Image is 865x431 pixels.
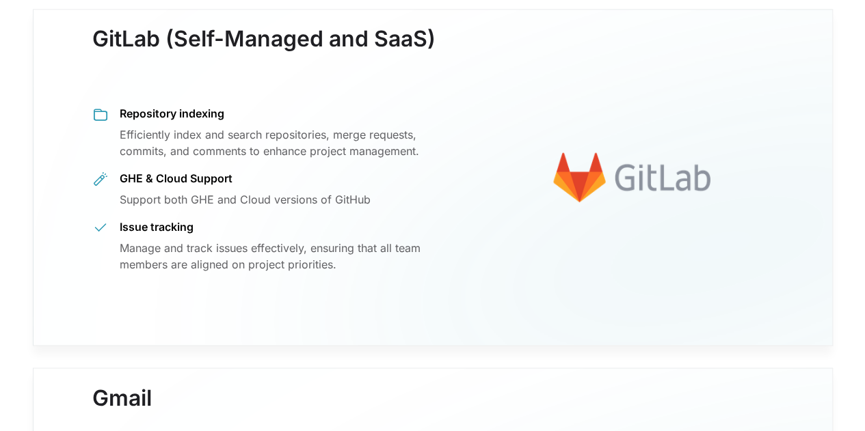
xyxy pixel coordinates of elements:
img: logo [479,53,785,301]
div: Manage and track issues effectively, ensuring that all team members are aligned on project priori... [120,240,460,273]
iframe: Chat Widget [797,365,865,431]
div: Efficiently index and search repositories, merge requests, commits, and comments to enhance proje... [120,126,460,159]
div: GHE & Cloud Support [120,171,371,186]
h3: GitLab (Self-Managed and SaaS) [92,26,436,79]
div: Support both GHE and Cloud versions of GitHub [120,191,371,208]
div: Repository indexing [120,106,460,121]
div: Issue tracking [120,219,460,234]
